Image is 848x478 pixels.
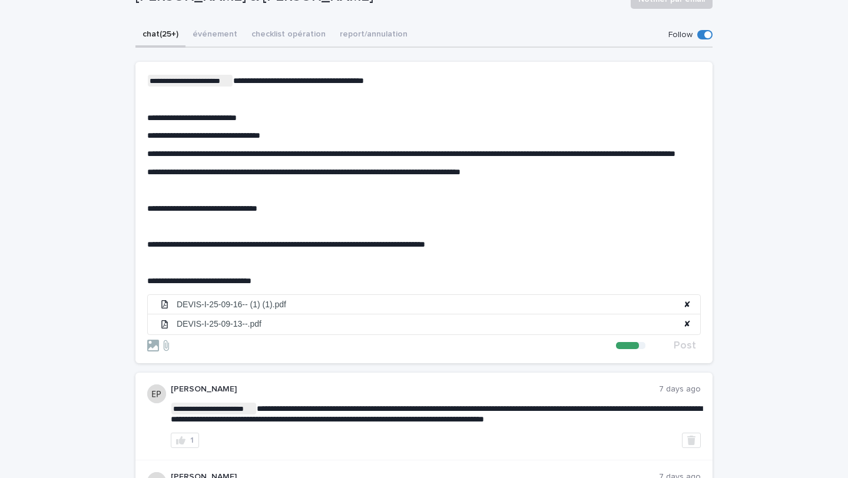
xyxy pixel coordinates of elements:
span: ✘ [684,300,691,310]
p: Follow [668,30,693,40]
button: 1 [171,433,199,448]
span: ✘ [684,319,691,329]
button: chat (25+) [135,23,185,48]
p: [PERSON_NAME] [171,384,659,394]
div: null [616,342,669,349]
button: checklist opération [244,23,333,48]
button: Post [669,340,701,351]
button: événement [185,23,244,48]
div: 1 [190,436,194,444]
span: Post [674,340,696,351]
button: Delete post [682,433,701,448]
a: DEVIS-I-25-09-13--.pdf [177,319,679,329]
button: report/annulation [333,23,415,48]
p: 7 days ago [659,384,701,394]
a: DEVIS-I-25-09-16-- (1) (1).pdf [177,300,679,310]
